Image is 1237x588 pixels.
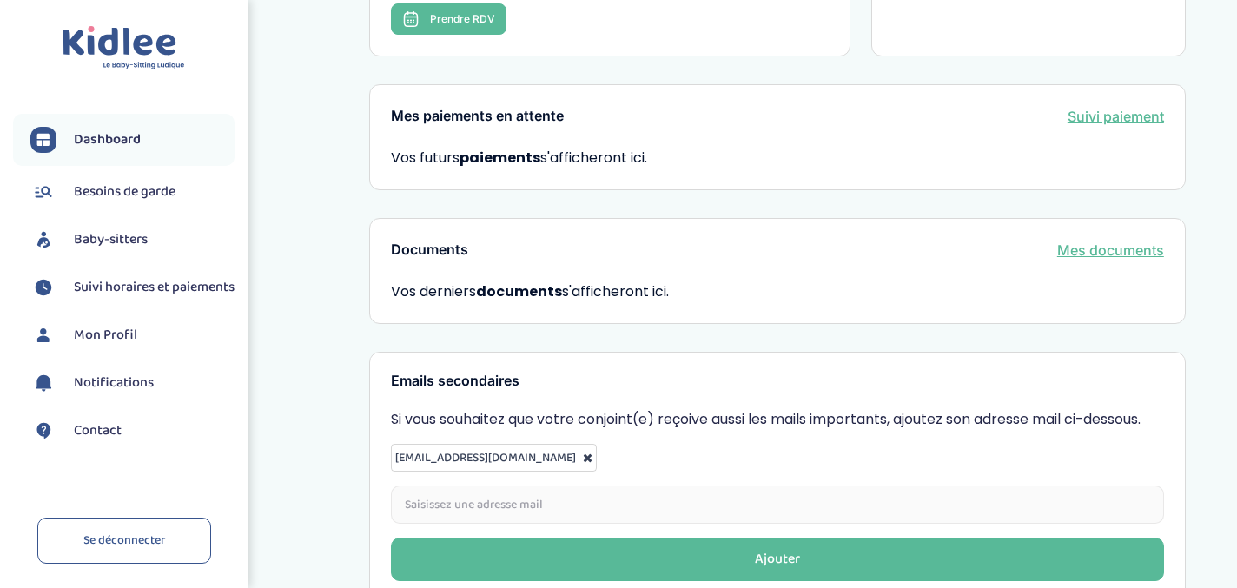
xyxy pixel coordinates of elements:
a: Se déconnecter [37,518,211,564]
a: Dashboard [30,127,235,153]
a: Mon Profil [30,322,235,348]
span: Vos derniers s'afficheront ici. [391,281,1164,302]
img: contact.svg [30,418,56,444]
span: [EMAIL_ADDRESS][DOMAIN_NAME] [395,448,576,467]
span: Besoins de garde [74,182,175,202]
a: Suivi horaires et paiements [30,274,235,301]
div: Ajouter [755,550,800,570]
img: besoin.svg [30,179,56,205]
h3: Emails secondaires [391,373,1164,389]
span: Mon Profil [74,325,137,346]
a: Baby-sitters [30,227,235,253]
input: Saisissez une adresse mail [391,486,1164,524]
a: Notifications [30,370,235,396]
span: Baby-sitters [74,229,148,250]
a: Mes documents [1057,240,1164,261]
strong: documents [476,281,562,301]
button: Ajouter [391,538,1164,581]
span: Notifications [74,373,154,393]
button: Prendre RDV [391,3,506,35]
h3: Mes paiements en attente [391,109,564,124]
a: Contact [30,418,235,444]
h3: Documents [391,242,468,258]
img: babysitters.svg [30,227,56,253]
img: suivihoraire.svg [30,274,56,301]
a: Besoins de garde [30,179,235,205]
span: Contact [74,420,122,441]
span: Prendre RDV [430,12,495,25]
strong: paiements [460,148,540,168]
span: Suivi horaires et paiements [74,277,235,298]
span: Vos futurs s'afficheront ici. [391,148,647,168]
img: logo.svg [63,26,185,70]
p: Si vous souhaitez que votre conjoint(e) reçoive aussi les mails importants, ajoutez son adresse m... [391,409,1164,430]
a: Suivi paiement [1068,106,1164,127]
img: notification.svg [30,370,56,396]
span: Dashboard [74,129,141,150]
img: dashboard.svg [30,127,56,153]
img: profil.svg [30,322,56,348]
